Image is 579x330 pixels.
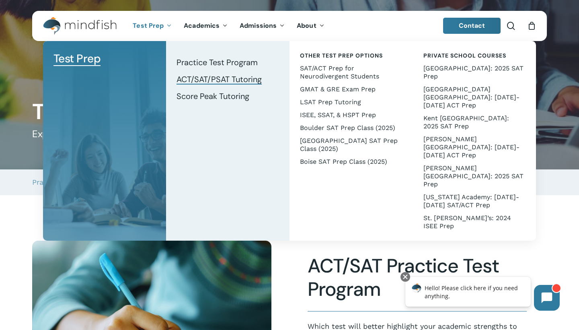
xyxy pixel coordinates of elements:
span: Boise SAT Prep Class (2025) [300,158,387,165]
span: Private School Courses [423,52,506,59]
span: SAT/ACT Prep for Neurodivergent Students [300,64,379,80]
a: Practice Test Program [32,169,109,195]
span: [PERSON_NAME][GEOGRAPHIC_DATA]: 2025 SAT Prep [423,164,524,188]
span: About [297,21,316,30]
h1: Test Prep Tutoring [32,99,547,125]
nav: Main Menu [127,11,330,41]
a: [GEOGRAPHIC_DATA] [GEOGRAPHIC_DATA]: [DATE]-[DATE] ACT Prep [421,83,528,112]
span: Kent [GEOGRAPHIC_DATA]: 2025 SAT Prep [423,114,509,130]
a: GMAT & GRE Exam Prep [298,83,405,96]
a: Other Test Prep Options [298,49,405,62]
a: Private School Courses [421,49,528,62]
a: Contact [443,18,501,34]
header: Main Menu [32,11,547,41]
span: GMAT & GRE Exam Prep [300,85,376,93]
a: [PERSON_NAME][GEOGRAPHIC_DATA]: [DATE]-[DATE] ACT Prep [421,133,528,162]
a: SAT/ACT Prep for Neurodivergent Students [298,62,405,83]
a: Boise SAT Prep Class (2025) [298,155,405,168]
span: Academics [184,21,220,30]
span: Test Prep [133,21,164,30]
span: Other Test Prep Options [300,52,383,59]
a: [PERSON_NAME][GEOGRAPHIC_DATA]: 2025 SAT Prep [421,162,528,191]
span: Test Prep [53,51,101,66]
a: LSAT Prep Tutoring [298,96,405,109]
span: St. [PERSON_NAME]’s: 2024 ISEE Prep [423,214,511,230]
a: Admissions [234,23,291,29]
h5: Expert Guidance to Achieve Your Goals on the SAT, ACT and PSAT [32,128,547,140]
span: Admissions [240,21,277,30]
a: St. [PERSON_NAME]’s: 2024 ISEE Prep [421,212,528,233]
a: [US_STATE] Academy: [DATE]-[DATE] SAT/ACT Prep [421,191,528,212]
span: [US_STATE] Academy: [DATE]-[DATE] SAT/ACT Prep [423,193,519,209]
span: Contact [459,21,485,30]
span: ISEE, SSAT, & HSPT Prep [300,111,376,119]
span: Practice Test Program [177,57,258,68]
span: [GEOGRAPHIC_DATA]: 2025 SAT Prep [423,64,524,80]
a: About [291,23,331,29]
a: Test Prep [51,49,158,68]
span: ACT/SAT/PSAT Tutoring [177,74,262,85]
a: Score Peak Tutoring [174,88,281,105]
a: ISEE, SSAT, & HSPT Prep [298,109,405,122]
a: Kent [GEOGRAPHIC_DATA]: 2025 SAT Prep [421,112,528,133]
iframe: Chatbot [397,270,568,319]
a: Test Prep [127,23,178,29]
span: Score Peak Tutoring [177,91,249,101]
a: Boulder SAT Prep Class (2025) [298,122,405,134]
h2: ACT/SAT Practice Test Program [308,254,527,301]
span: LSAT Prep Tutoring [300,98,361,106]
a: [GEOGRAPHIC_DATA] SAT Prep Class (2025) [298,134,405,155]
span: [GEOGRAPHIC_DATA] SAT Prep Class (2025) [300,137,398,153]
span: [PERSON_NAME][GEOGRAPHIC_DATA]: [DATE]-[DATE] ACT Prep [423,135,519,159]
span: [GEOGRAPHIC_DATA] [GEOGRAPHIC_DATA]: [DATE]-[DATE] ACT Prep [423,85,519,109]
a: ACT/SAT/PSAT Tutoring [174,71,281,88]
a: Academics [178,23,234,29]
a: Practice Test Program [174,54,281,71]
span: Boulder SAT Prep Class (2025) [300,124,395,132]
a: Cart [527,21,536,30]
a: [GEOGRAPHIC_DATA]: 2025 SAT Prep [421,62,528,83]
